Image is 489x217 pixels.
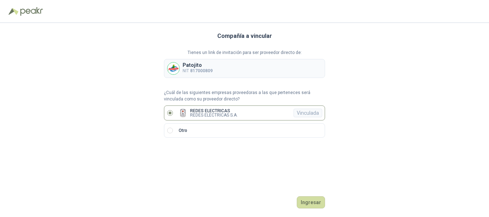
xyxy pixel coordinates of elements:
[164,49,325,56] p: Tienes un link de invitación para ser proveedor directo de:
[190,68,213,73] b: 817000809
[179,127,187,134] p: Otro
[217,31,272,41] h3: Compañía a vincular
[190,113,238,117] p: REDES ELECTRICAS S.A.
[183,68,213,74] p: NIT
[190,109,238,113] p: REDES ELECTRICAS
[164,89,325,103] p: ¿Cuál de las siguientes empresas proveedoras a las que perteneces será vinculada como su proveedo...
[20,7,43,16] img: Peakr
[179,109,187,117] img: Company Logo
[183,63,213,68] p: Patojito
[297,196,325,208] button: Ingresar
[9,8,19,15] img: Logo
[294,109,322,117] div: Vinculada
[168,63,179,74] img: Company Logo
